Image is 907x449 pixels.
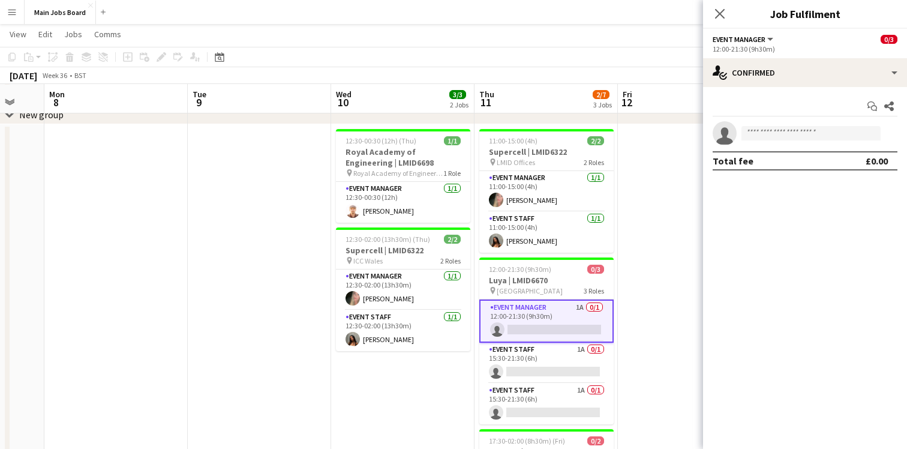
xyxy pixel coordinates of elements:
[479,146,614,157] h3: Supercell | LMID6322
[479,275,614,286] h3: Luya | LMID6670
[38,29,52,40] span: Edit
[346,136,416,145] span: 12:30-00:30 (12h) (Thu)
[336,228,470,351] app-job-card: 12:30-02:00 (13h30m) (Thu)2/2Supercell | LMID6322 ICC Wales2 RolesEvent Manager1/112:30-02:00 (13...
[881,35,897,44] span: 0/3
[479,212,614,253] app-card-role: Event Staff1/111:00-15:00 (4h)[PERSON_NAME]
[440,256,461,265] span: 2 Roles
[479,129,614,253] app-job-card: 11:00-15:00 (4h)2/2Supercell | LMID6322 LMID Offices2 RolesEvent Manager1/111:00-15:00 (4h)[PERSO...
[336,89,352,100] span: Wed
[193,89,206,100] span: Tue
[74,71,86,80] div: BST
[587,136,604,145] span: 2/2
[336,129,470,223] app-job-card: 12:30-00:30 (12h) (Thu)1/1Royal Academy of Engineering | LMID6698 Royal Academy of Engineering, [...
[336,182,470,223] app-card-role: Event Manager1/112:30-00:30 (12h)[PERSON_NAME]
[489,136,537,145] span: 11:00-15:00 (4h)
[336,146,470,168] h3: Royal Academy of Engineering | LMID6698
[94,29,121,40] span: Comms
[336,310,470,351] app-card-role: Event Staff1/112:30-02:00 (13h30m)[PERSON_NAME]
[334,95,352,109] span: 10
[10,29,26,40] span: View
[479,89,494,100] span: Thu
[593,90,609,99] span: 2/7
[449,90,466,99] span: 3/3
[49,89,65,100] span: Mon
[489,436,565,445] span: 17:30-02:00 (8h30m) (Fri)
[479,171,614,212] app-card-role: Event Manager1/111:00-15:00 (4h)[PERSON_NAME]
[40,71,70,80] span: Week 36
[477,95,494,109] span: 11
[497,286,563,295] span: [GEOGRAPHIC_DATA]
[489,265,551,274] span: 12:00-21:30 (9h30m)
[713,155,753,167] div: Total fee
[25,1,96,24] button: Main Jobs Board
[713,44,897,53] div: 12:00-21:30 (9h30m)
[587,265,604,274] span: 0/3
[479,300,614,343] app-card-role: Event Manager1A0/112:00-21:30 (9h30m)
[623,89,632,100] span: Fri
[336,270,470,310] app-card-role: Event Manager1/112:30-02:00 (13h30m)[PERSON_NAME]
[19,109,64,121] div: New group
[444,235,461,244] span: 2/2
[479,343,614,384] app-card-role: Event Staff1A0/115:30-21:30 (6h)
[703,58,907,87] div: Confirmed
[497,158,535,167] span: LMID Offices
[353,169,443,178] span: Royal Academy of Engineering, [PERSON_NAME][GEOGRAPHIC_DATA]
[593,100,612,109] div: 3 Jobs
[64,29,82,40] span: Jobs
[584,286,604,295] span: 3 Roles
[866,155,888,167] div: £0.00
[10,70,37,82] div: [DATE]
[34,26,57,42] a: Edit
[5,26,31,42] a: View
[713,35,765,44] span: Event Manager
[587,436,604,445] span: 0/2
[89,26,126,42] a: Comms
[47,95,65,109] span: 8
[479,384,614,424] app-card-role: Event Staff1A0/115:30-21:30 (6h)
[703,6,907,22] h3: Job Fulfilment
[584,158,604,167] span: 2 Roles
[59,26,87,42] a: Jobs
[191,95,206,109] span: 9
[353,256,383,265] span: ICC Wales
[336,245,470,256] h3: Supercell | LMID6322
[450,100,468,109] div: 2 Jobs
[479,258,614,424] app-job-card: 12:00-21:30 (9h30m)0/3Luya | LMID6670 [GEOGRAPHIC_DATA]3 RolesEvent Manager1A0/112:00-21:30 (9h30...
[443,169,461,178] span: 1 Role
[444,136,461,145] span: 1/1
[346,235,430,244] span: 12:30-02:00 (13h30m) (Thu)
[713,35,775,44] button: Event Manager
[621,95,632,109] span: 12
